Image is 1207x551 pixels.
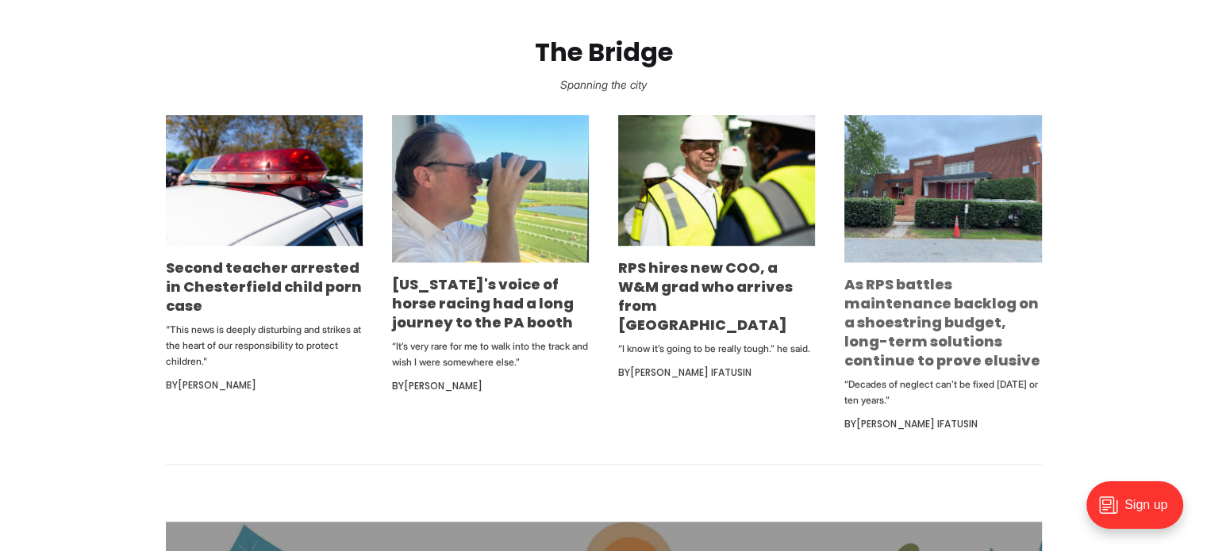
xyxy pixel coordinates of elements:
[1073,473,1207,551] iframe: portal-trigger
[25,38,1182,67] h2: The Bridge
[844,415,1041,434] div: By
[618,341,815,357] p: “I know it’s going to be really tough.” he said.
[856,417,978,430] a: [PERSON_NAME] Ifatusin
[404,379,482,392] a: [PERSON_NAME]
[618,363,815,382] div: By
[844,274,1040,370] a: As RPS battles maintenance backlog on a shoestring budget, long-term solutions continue to prove ...
[178,378,256,392] a: [PERSON_NAME]
[618,115,815,247] img: RPS hires new COO, a W&M grad who arrives from Indianapolis
[25,74,1182,96] p: Spanning the city
[844,115,1041,262] img: As RPS battles maintenance backlog on a shoestring budget, long-term solutions continue to prove ...
[166,322,363,369] p: "This news is deeply disturbing and strikes at the heart of our responsibility to protect children."
[392,274,574,332] a: [US_STATE]'s voice of horse racing had a long journey to the PA booth
[166,115,363,246] img: Second teacher arrested in Chesterfield child porn case
[844,377,1041,408] p: “Decades of neglect can’t be fixed [DATE] or ten years.”
[392,115,589,262] img: Virginia's voice of horse racing had a long journey to the PA booth
[166,258,362,316] a: Second teacher arrested in Chesterfield child porn case
[618,258,793,335] a: RPS hires new COO, a W&M grad who arrives from [GEOGRAPHIC_DATA]
[392,377,589,396] div: By
[630,365,751,379] a: [PERSON_NAME] Ifatusin
[166,376,363,395] div: By
[392,339,589,370] p: “It’s very rare for me to walk into the track and wish I were somewhere else.”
